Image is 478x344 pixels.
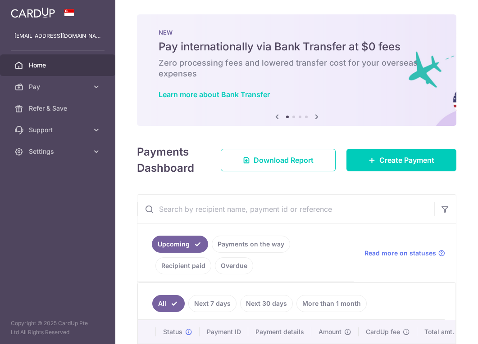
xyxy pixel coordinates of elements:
input: Search by recipient name, payment id or reference [137,195,434,223]
a: Download Report [221,149,336,171]
a: Next 30 days [240,295,293,312]
h6: Zero processing fees and lowered transfer cost for your overseas expenses [159,58,435,79]
span: Settings [29,147,88,156]
a: Next 7 days [188,295,237,312]
img: Bank transfer banner [137,14,456,126]
th: Payment details [248,320,311,344]
th: Payment ID [200,320,248,344]
h5: Pay internationally via Bank Transfer at $0 fees [159,40,435,54]
a: Overdue [215,257,253,274]
a: Learn more about Bank Transfer [159,90,270,99]
span: Create Payment [379,155,434,165]
span: Amount [319,327,341,336]
span: Read more on statuses [364,249,436,258]
span: Status [163,327,182,336]
a: Recipient paid [155,257,211,274]
h4: Payments Dashboard [137,144,205,176]
span: CardUp fee [366,327,400,336]
span: Support [29,125,88,134]
p: NEW [159,29,435,36]
a: More than 1 month [296,295,367,312]
a: All [152,295,185,312]
span: Pay [29,82,88,91]
a: Upcoming [152,236,208,253]
a: Create Payment [346,149,456,171]
span: Download Report [254,155,314,165]
span: Home [29,61,88,70]
span: Refer & Save [29,104,88,113]
span: Total amt. [424,327,454,336]
img: CardUp [11,7,55,18]
a: Payments on the way [212,236,290,253]
p: [EMAIL_ADDRESS][DOMAIN_NAME] [14,31,101,40]
a: Read more on statuses [364,249,445,258]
